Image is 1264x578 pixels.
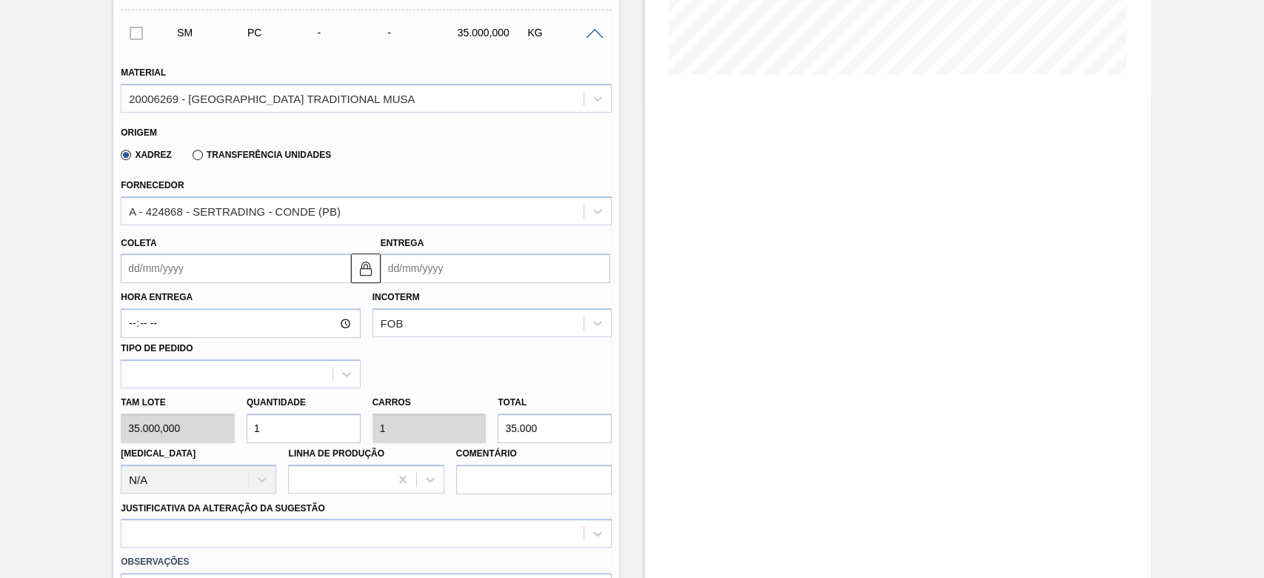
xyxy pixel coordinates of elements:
[381,238,424,248] label: Entrega
[247,397,306,408] label: Quantidade
[121,448,195,459] label: [MEDICAL_DATA]
[129,205,341,217] div: A - 424868 - SERTRADING - CONDE (PB)
[121,392,235,413] label: Tam lote
[288,448,384,459] label: Linha de Produção
[313,27,390,39] div: -
[193,150,331,160] label: Transferência Unidades
[121,551,612,573] label: Observações
[372,397,411,408] label: Carros
[498,397,526,408] label: Total
[121,503,325,514] label: Justificativa da Alteração da Sugestão
[173,27,250,39] div: Sugestão Manual
[357,259,375,277] img: locked
[381,317,404,330] div: FOB
[129,92,415,104] div: 20006269 - [GEOGRAPHIC_DATA] TRADITIONAL MUSA
[524,27,601,39] div: KG
[381,253,610,283] input: dd/mm/yyyy
[121,253,350,283] input: dd/mm/yyyy
[351,253,381,283] button: locked
[454,27,531,39] div: 35.000,000
[384,27,461,39] div: -
[121,343,193,353] label: Tipo de pedido
[121,67,166,78] label: Material
[121,238,156,248] label: Coleta
[456,443,612,465] label: Comentário
[121,180,184,190] label: Fornecedor
[121,287,360,308] label: Hora Entrega
[372,292,420,302] label: Incoterm
[244,27,321,39] div: Pedido de Compra
[121,127,157,138] label: Origem
[121,150,172,160] label: Xadrez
